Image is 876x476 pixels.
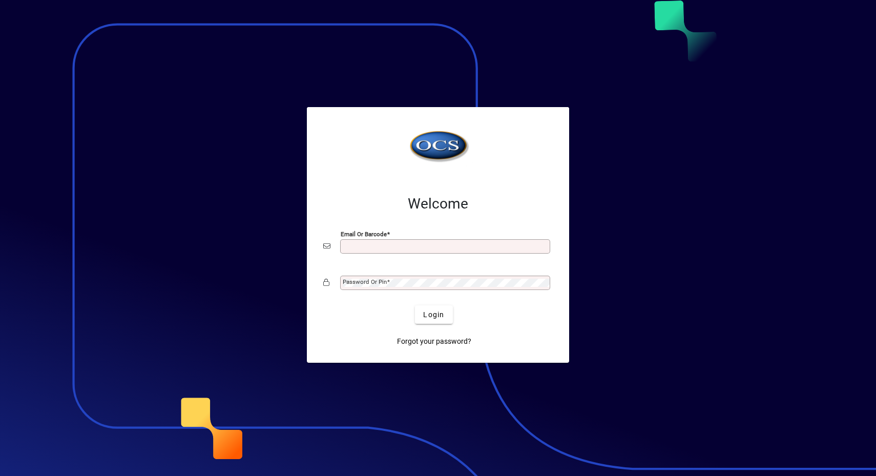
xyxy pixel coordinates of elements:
[393,332,475,350] a: Forgot your password?
[397,336,471,347] span: Forgot your password?
[341,231,387,238] mat-label: Email or Barcode
[423,309,444,320] span: Login
[323,195,553,213] h2: Welcome
[415,305,452,324] button: Login
[343,278,387,285] mat-label: Password or Pin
